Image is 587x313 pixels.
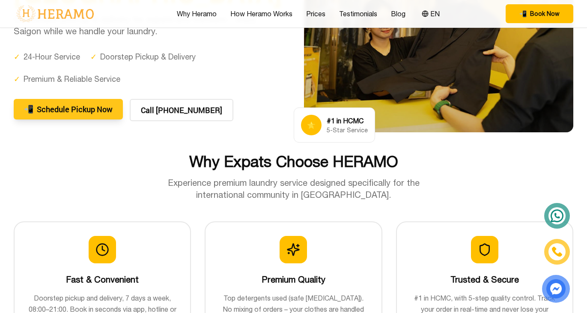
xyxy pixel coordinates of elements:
a: Blog [391,9,405,19]
button: Call [PHONE_NUMBER] [130,99,233,121]
div: #1 in HCMC [327,116,368,126]
span: Book Now [530,9,560,18]
span: ✓ [90,51,97,63]
h2: Why Expats Choose HERAMO [14,153,573,170]
div: Doorstep Pickup & Delivery [90,51,196,63]
div: Premium & Reliable Service [14,73,120,85]
h3: Trusted & Secure [411,274,559,286]
div: 5-Star Service [327,126,368,134]
span: star [307,120,316,130]
a: Why Heramo [177,9,217,19]
h3: Fast & Convenient [28,274,176,286]
a: How Heramo Works [230,9,292,19]
a: Testimonials [339,9,377,19]
span: phone [24,103,33,115]
a: phone-icon [545,240,569,263]
button: phone Book Now [506,4,573,23]
img: phone-icon [552,247,562,256]
span: phone [519,9,527,18]
p: Experience premium laundry service designed specifically for the international community in [GEOG... [150,177,438,201]
h3: Premium Quality [219,274,367,286]
button: EN [419,8,442,19]
img: logo-with-text.png [14,5,96,23]
a: Prices [306,9,325,19]
span: ✓ [14,73,20,85]
button: phone Schedule Pickup Now [14,99,123,119]
span: ✓ [14,51,20,63]
div: 24-Hour Service [14,51,80,63]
